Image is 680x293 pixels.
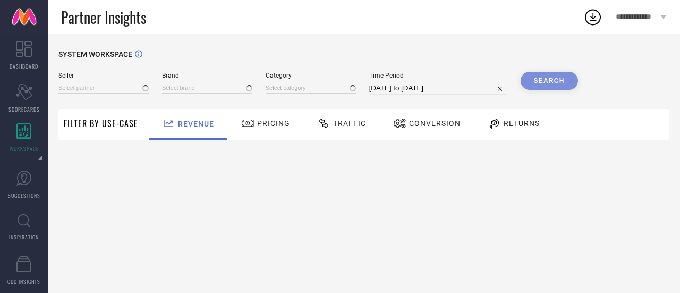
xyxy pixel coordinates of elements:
[10,145,39,153] span: WORKSPACE
[9,233,39,241] span: INSPIRATION
[58,50,132,58] span: SYSTEM WORKSPACE
[162,82,252,94] input: Select brand
[58,82,149,94] input: Select partner
[583,7,602,27] div: Open download list
[64,117,138,130] span: Filter By Use-Case
[178,120,214,128] span: Revenue
[369,72,507,79] span: Time Period
[257,119,290,128] span: Pricing
[266,72,356,79] span: Category
[162,72,252,79] span: Brand
[333,119,366,128] span: Traffic
[266,82,356,94] input: Select category
[58,72,149,79] span: Seller
[8,105,40,113] span: SCORECARDS
[10,62,38,70] span: DASHBOARD
[8,191,40,199] span: SUGGESTIONS
[504,119,540,128] span: Returns
[61,6,146,28] span: Partner Insights
[7,278,40,286] span: CDC INSIGHTS
[369,82,507,95] input: Select time period
[409,119,461,128] span: Conversion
